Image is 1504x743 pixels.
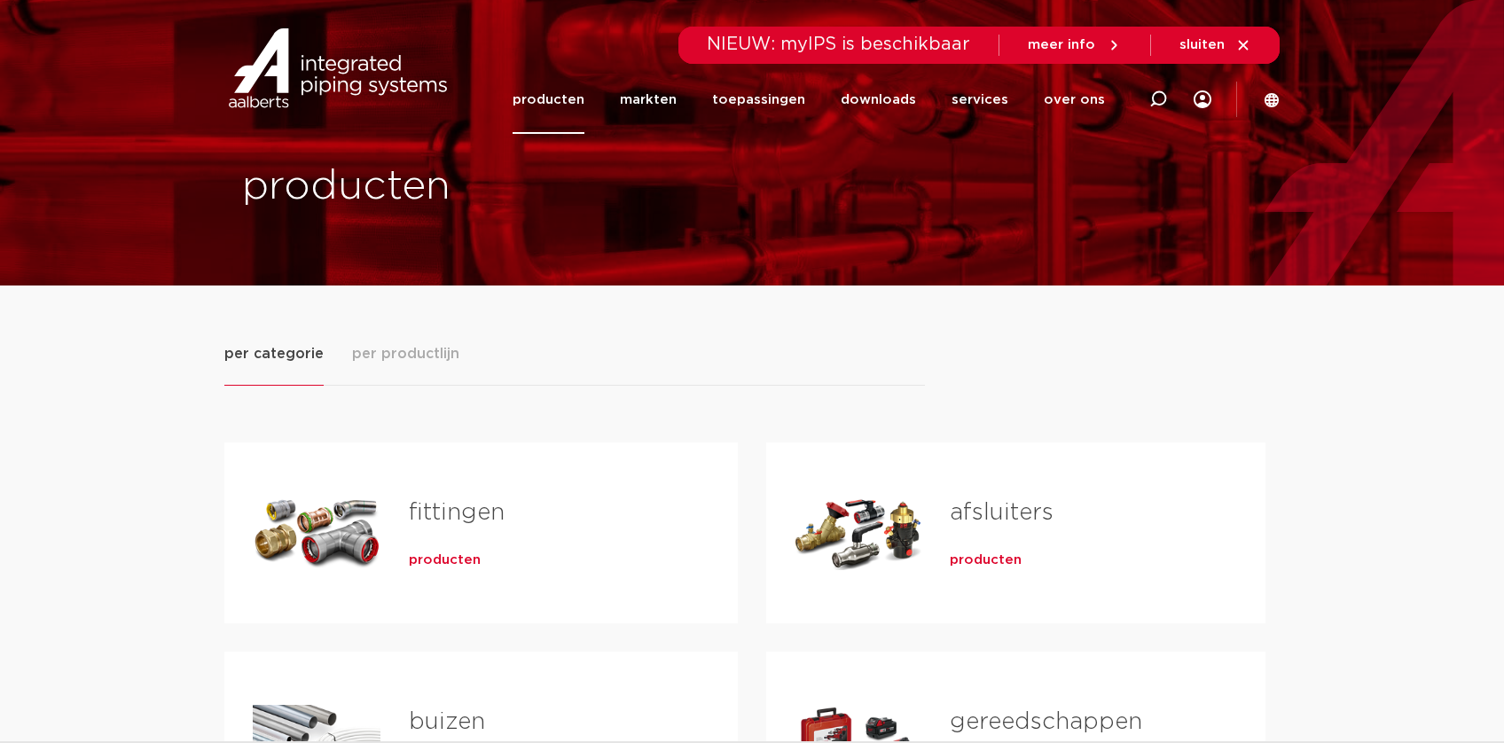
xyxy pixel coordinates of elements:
[841,66,916,134] a: downloads
[950,501,1054,524] a: afsluiters
[712,66,805,134] a: toepassingen
[952,66,1008,134] a: services
[409,551,481,569] a: producten
[620,66,677,134] a: markten
[242,159,743,215] h1: producten
[707,35,970,53] span: NIEUW: myIPS is beschikbaar
[513,66,584,134] a: producten
[1028,37,1122,53] a: meer info
[1028,38,1095,51] span: meer info
[950,710,1142,733] a: gereedschappen
[513,66,1105,134] nav: Menu
[1179,38,1225,51] span: sluiten
[1044,66,1105,134] a: over ons
[352,343,459,364] span: per productlijn
[409,501,505,524] a: fittingen
[224,343,324,364] span: per categorie
[409,710,485,733] a: buizen
[950,551,1022,569] a: producten
[1179,37,1251,53] a: sluiten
